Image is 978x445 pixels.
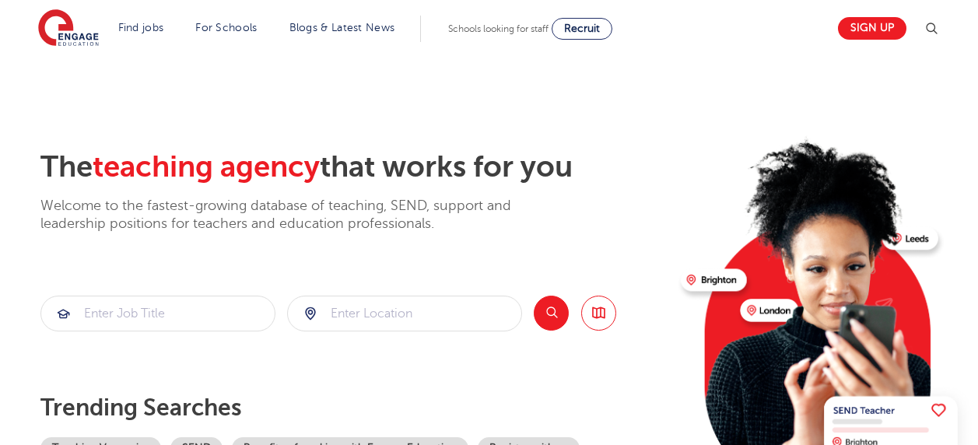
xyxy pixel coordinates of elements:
[564,23,600,34] span: Recruit
[40,197,554,233] p: Welcome to the fastest-growing database of teaching, SEND, support and leadership positions for t...
[448,23,549,34] span: Schools looking for staff
[38,9,99,48] img: Engage Education
[41,296,275,331] input: Submit
[195,22,257,33] a: For Schools
[289,22,395,33] a: Blogs & Latest News
[40,394,668,422] p: Trending searches
[40,296,275,331] div: Submit
[552,18,612,40] a: Recruit
[118,22,164,33] a: Find jobs
[93,150,320,184] span: teaching agency
[287,296,522,331] div: Submit
[534,296,569,331] button: Search
[838,17,906,40] a: Sign up
[288,296,521,331] input: Submit
[40,149,668,185] h2: The that works for you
